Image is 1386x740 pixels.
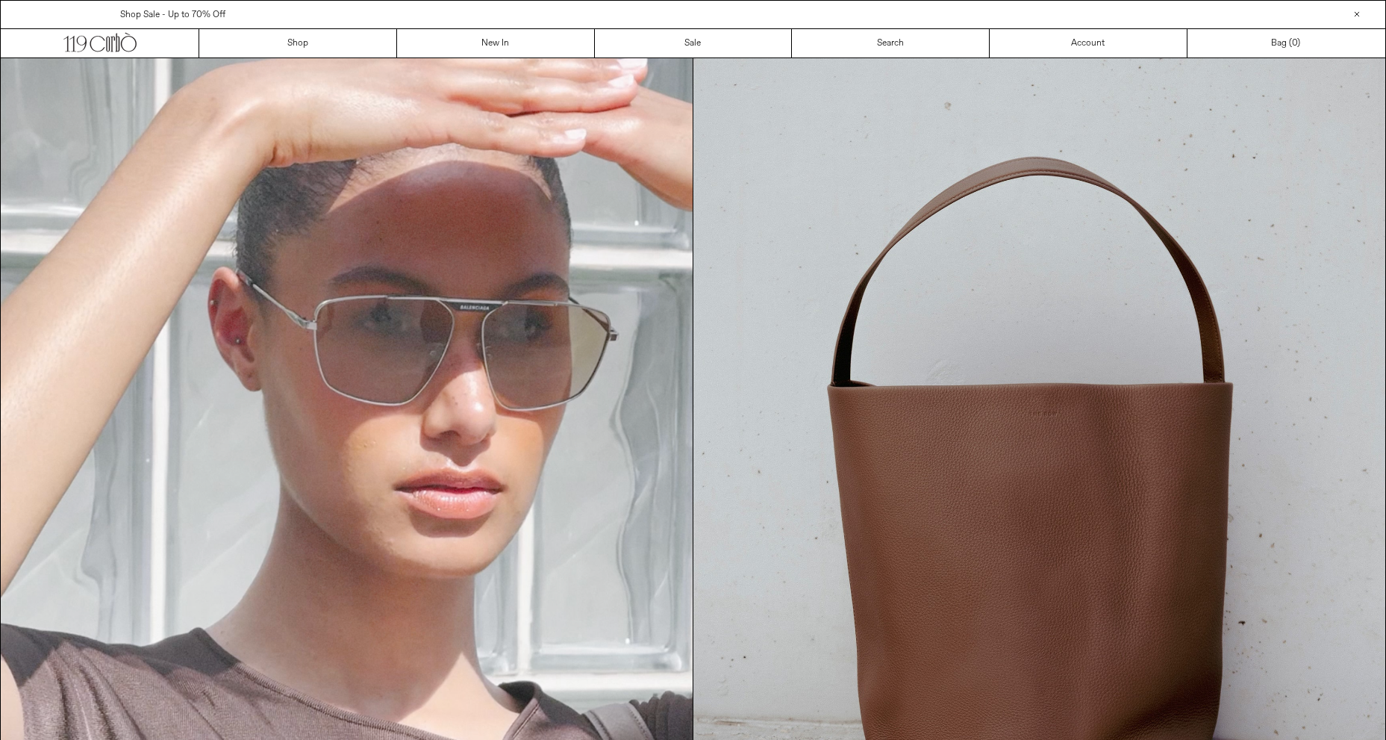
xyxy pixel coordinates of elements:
[595,29,793,57] a: Sale
[199,29,397,57] a: Shop
[1187,29,1385,57] a: Bag ()
[1292,37,1300,50] span: )
[1292,37,1297,49] span: 0
[792,29,990,57] a: Search
[397,29,595,57] a: New In
[990,29,1187,57] a: Account
[120,9,225,21] a: Shop Sale - Up to 70% Off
